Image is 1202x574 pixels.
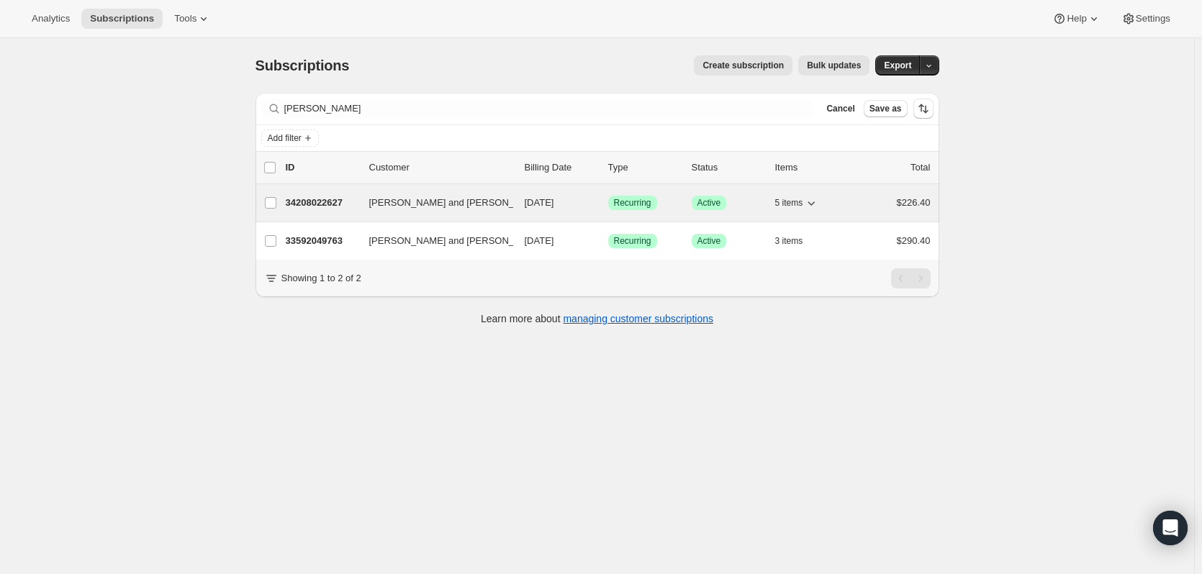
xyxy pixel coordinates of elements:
[1136,13,1170,24] span: Settings
[692,160,764,175] p: Status
[81,9,163,29] button: Subscriptions
[775,160,847,175] div: Items
[807,60,861,71] span: Bulk updates
[864,100,908,117] button: Save as
[891,268,931,288] nav: Pagination
[694,55,792,76] button: Create subscription
[90,13,154,24] span: Subscriptions
[608,160,680,175] div: Type
[775,197,803,209] span: 5 items
[369,160,513,175] p: Customer
[1044,9,1109,29] button: Help
[369,196,544,210] span: [PERSON_NAME] and [PERSON_NAME]
[268,132,302,144] span: Add filter
[563,313,713,324] a: managing customer subscriptions
[286,160,931,175] div: IDCustomerBilling DateTypeStatusItemsTotal
[481,311,713,326] p: Learn more about
[775,231,819,251] button: 3 items
[284,99,813,119] input: Filter subscribers
[261,129,319,147] button: Add filter
[775,235,803,247] span: 3 items
[361,191,505,214] button: [PERSON_NAME] and [PERSON_NAME]
[826,103,854,114] span: Cancel
[166,9,220,29] button: Tools
[525,160,597,175] p: Billing Date
[798,55,869,76] button: Bulk updates
[884,60,911,71] span: Export
[614,197,651,209] span: Recurring
[702,60,784,71] span: Create subscription
[281,271,361,286] p: Showing 1 to 2 of 2
[897,235,931,246] span: $290.40
[369,234,544,248] span: [PERSON_NAME] and [PERSON_NAME]
[286,231,931,251] div: 33592049763[PERSON_NAME] and [PERSON_NAME][DATE]SuccessRecurringSuccessActive3 items$290.40
[525,197,554,208] span: [DATE]
[697,197,721,209] span: Active
[913,99,934,119] button: Sort the results
[286,234,358,248] p: 33592049763
[869,103,902,114] span: Save as
[821,100,860,117] button: Cancel
[286,196,358,210] p: 34208022627
[875,55,920,76] button: Export
[1067,13,1086,24] span: Help
[1113,9,1179,29] button: Settings
[1153,511,1188,545] div: Open Intercom Messenger
[910,160,930,175] p: Total
[361,229,505,252] button: [PERSON_NAME] and [PERSON_NAME]
[32,13,70,24] span: Analytics
[897,197,931,208] span: $226.40
[256,58,350,73] span: Subscriptions
[286,193,931,213] div: 34208022627[PERSON_NAME] and [PERSON_NAME][DATE]SuccessRecurringSuccessActive5 items$226.40
[775,193,819,213] button: 5 items
[697,235,721,247] span: Active
[23,9,78,29] button: Analytics
[614,235,651,247] span: Recurring
[174,13,196,24] span: Tools
[525,235,554,246] span: [DATE]
[286,160,358,175] p: ID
